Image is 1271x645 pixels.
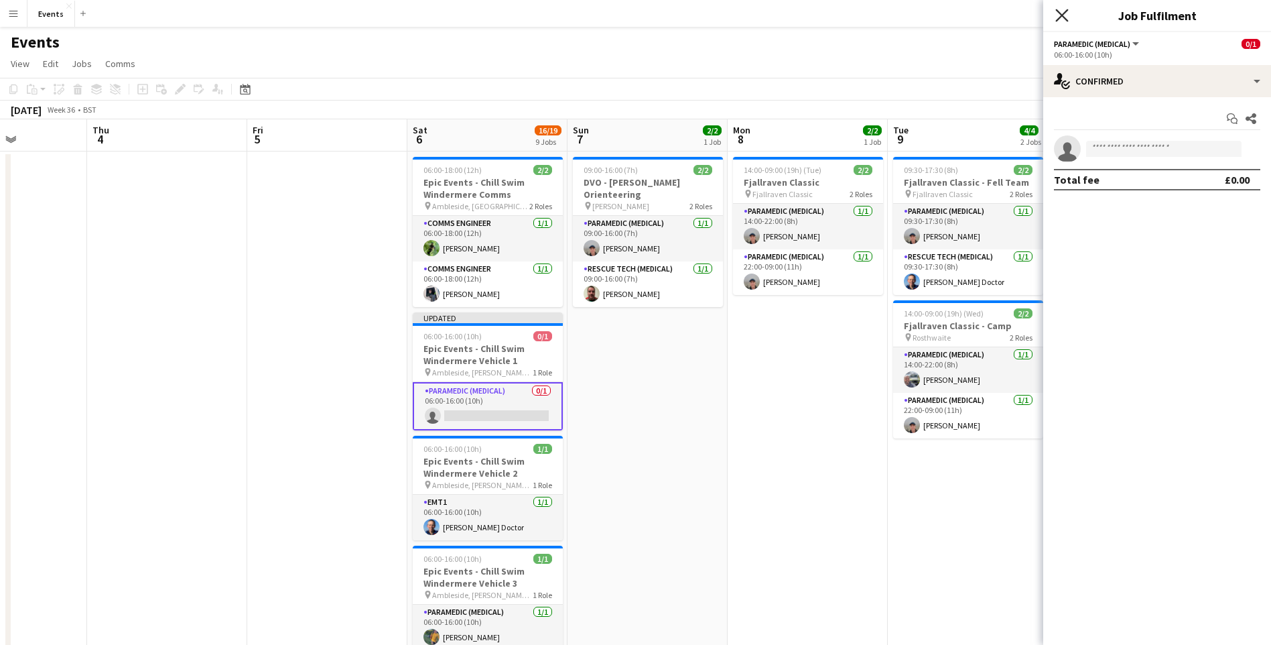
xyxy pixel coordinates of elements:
[752,189,813,199] span: Fjallraven Classic
[904,308,984,318] span: 14:00-09:00 (19h) (Wed)
[1225,173,1250,186] div: £0.00
[423,444,482,454] span: 06:00-16:00 (10h)
[1054,39,1141,49] button: Paramedic (Medical)
[432,367,533,377] span: Ambleside, [PERSON_NAME][GEOGRAPHIC_DATA]
[413,216,563,261] app-card-role: Comms Engineer1/106:00-18:00 (12h)[PERSON_NAME]
[533,367,552,377] span: 1 Role
[423,165,482,175] span: 06:00-18:00 (12h)
[533,480,552,490] span: 1 Role
[731,131,750,147] span: 8
[66,55,97,72] a: Jobs
[893,157,1043,295] app-job-card: 09:30-17:30 (8h)2/2Fjallraven Classic - Fell Team Fjallraven Classic2 RolesParamedic (Medical)1/1...
[1010,333,1032,343] span: 2 Roles
[411,131,427,147] span: 6
[733,249,883,295] app-card-role: Paramedic (Medical)1/122:00-09:00 (11h)[PERSON_NAME]
[529,201,552,211] span: 2 Roles
[44,105,78,115] span: Week 36
[744,165,821,175] span: 14:00-09:00 (19h) (Tue)
[1054,173,1099,186] div: Total fee
[105,58,135,70] span: Comms
[1020,125,1039,135] span: 4/4
[733,176,883,188] h3: Fjallraven Classic
[432,480,533,490] span: Ambleside, [PERSON_NAME][GEOGRAPHIC_DATA]
[432,201,529,211] span: Ambleside, [GEOGRAPHIC_DATA]
[571,131,589,147] span: 7
[573,124,589,136] span: Sun
[533,444,552,454] span: 1/1
[904,165,958,175] span: 09:30-17:30 (8h)
[913,189,973,199] span: Fjallraven Classic
[893,320,1043,332] h3: Fjallraven Classic - Camp
[413,436,563,540] app-job-card: 06:00-16:00 (10h)1/1Epic Events - Chill Swim Windermere Vehicle 2 Ambleside, [PERSON_NAME][GEOGRA...
[27,1,75,27] button: Events
[893,300,1043,438] app-job-card: 14:00-09:00 (19h) (Wed)2/2Fjallraven Classic - Camp Rosthwaite2 RolesParamedic (Medical)1/114:00-...
[413,124,427,136] span: Sat
[413,176,563,200] h3: Epic Events - Chill Swim Windermere Comms
[92,124,109,136] span: Thu
[584,165,638,175] span: 09:00-16:00 (7h)
[413,312,563,323] div: Updated
[535,137,561,147] div: 9 Jobs
[100,55,141,72] a: Comms
[733,124,750,136] span: Mon
[913,333,951,343] span: Rosthwaite
[573,216,723,261] app-card-role: Paramedic (Medical)1/109:00-16:00 (7h)[PERSON_NAME]
[573,261,723,307] app-card-role: Rescue Tech (Medical)1/109:00-16:00 (7h)[PERSON_NAME]
[1014,308,1032,318] span: 2/2
[689,201,712,211] span: 2 Roles
[413,455,563,479] h3: Epic Events - Chill Swim Windermere Vehicle 2
[1010,189,1032,199] span: 2 Roles
[1054,50,1260,60] div: 06:00-16:00 (10h)
[1242,39,1260,49] span: 0/1
[90,131,109,147] span: 4
[863,125,882,135] span: 2/2
[11,32,60,52] h1: Events
[5,55,35,72] a: View
[1043,65,1271,97] div: Confirmed
[693,165,712,175] span: 2/2
[573,176,723,200] h3: DVO - [PERSON_NAME] Orienteering
[423,554,482,564] span: 06:00-16:00 (10h)
[38,55,64,72] a: Edit
[11,103,42,117] div: [DATE]
[891,131,909,147] span: 9
[704,137,721,147] div: 1 Job
[1054,39,1130,49] span: Paramedic (Medical)
[253,124,263,136] span: Fri
[413,157,563,307] app-job-card: 06:00-18:00 (12h)2/2Epic Events - Chill Swim Windermere Comms Ambleside, [GEOGRAPHIC_DATA]2 Roles...
[413,261,563,307] app-card-role: Comms Engineer1/106:00-18:00 (12h)[PERSON_NAME]
[854,165,872,175] span: 2/2
[413,382,563,430] app-card-role: Paramedic (Medical)0/106:00-16:00 (10h)
[1014,165,1032,175] span: 2/2
[893,249,1043,295] app-card-role: Rescue Tech (Medical)1/109:30-17:30 (8h)[PERSON_NAME] Doctor
[413,343,563,367] h3: Epic Events - Chill Swim Windermere Vehicle 1
[251,131,263,147] span: 5
[893,393,1043,438] app-card-role: Paramedic (Medical)1/122:00-09:00 (11h)[PERSON_NAME]
[533,165,552,175] span: 2/2
[423,331,482,341] span: 06:00-16:00 (10h)
[703,125,722,135] span: 2/2
[893,204,1043,249] app-card-role: Paramedic (Medical)1/109:30-17:30 (8h)[PERSON_NAME]
[533,554,552,564] span: 1/1
[11,58,29,70] span: View
[43,58,58,70] span: Edit
[83,105,96,115] div: BST
[432,590,533,600] span: Ambleside, [PERSON_NAME][GEOGRAPHIC_DATA]
[413,565,563,589] h3: Epic Events - Chill Swim Windermere Vehicle 3
[533,331,552,341] span: 0/1
[893,347,1043,393] app-card-role: Paramedic (Medical)1/114:00-22:00 (8h)[PERSON_NAME]
[893,176,1043,188] h3: Fjallraven Classic - Fell Team
[573,157,723,307] app-job-card: 09:00-16:00 (7h)2/2DVO - [PERSON_NAME] Orienteering [PERSON_NAME]2 RolesParamedic (Medical)1/109:...
[893,124,909,136] span: Tue
[533,590,552,600] span: 1 Role
[733,157,883,295] app-job-card: 14:00-09:00 (19h) (Tue)2/2Fjallraven Classic Fjallraven Classic2 RolesParamedic (Medical)1/114:00...
[413,312,563,430] app-job-card: Updated06:00-16:00 (10h)0/1Epic Events - Chill Swim Windermere Vehicle 1 Ambleside, [PERSON_NAME]...
[1043,7,1271,24] h3: Job Fulfilment
[413,495,563,540] app-card-role: EMT11/106:00-16:00 (10h)[PERSON_NAME] Doctor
